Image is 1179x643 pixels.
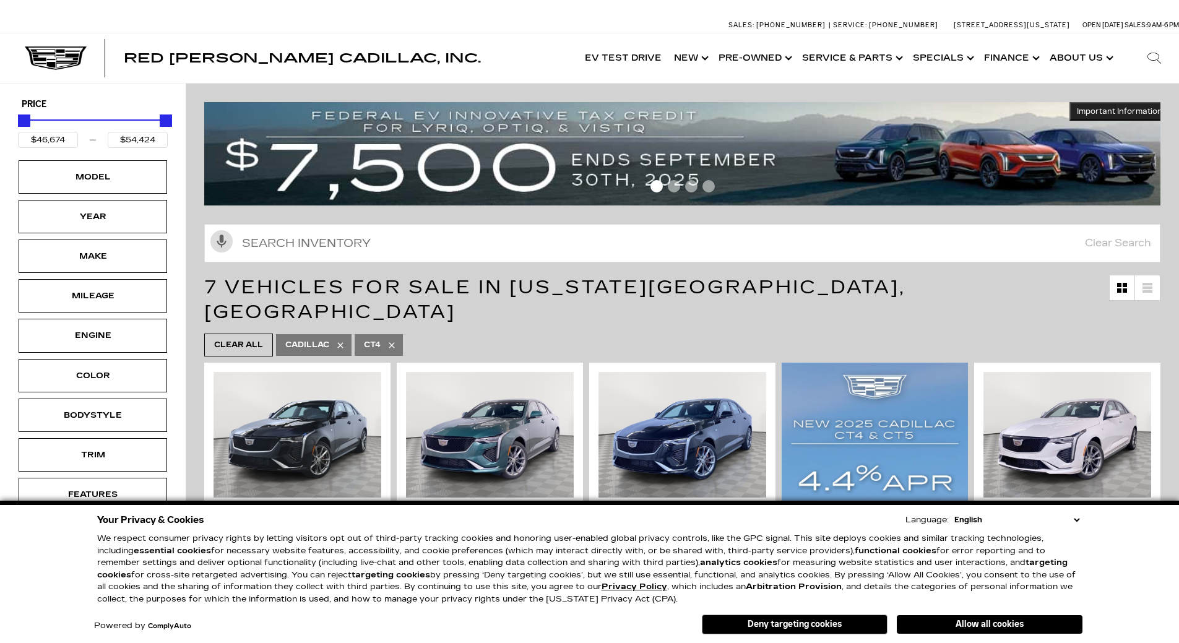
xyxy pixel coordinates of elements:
[702,615,887,634] button: Deny targeting cookies
[97,511,204,529] span: Your Privacy & Cookies
[62,408,124,422] div: Bodystyle
[214,372,381,498] img: 2024 Cadillac CT4 Sport
[19,200,167,233] div: YearYear
[19,240,167,273] div: MakeMake
[62,448,124,462] div: Trim
[124,51,481,66] span: Red [PERSON_NAME] Cadillac, Inc.
[204,224,1160,262] input: Search Inventory
[951,514,1082,526] select: Language Select
[19,399,167,432] div: BodystyleBodystyle
[18,110,168,148] div: Price
[62,329,124,342] div: Engine
[214,337,263,353] span: Clear All
[19,359,167,392] div: ColorColor
[579,33,668,83] a: EV Test Drive
[62,170,124,184] div: Model
[650,180,663,192] span: Go to slide 1
[746,582,842,592] strong: Arbitration Provision
[62,210,124,223] div: Year
[1069,102,1170,121] button: Important Information
[204,276,905,323] span: 7 Vehicles for Sale in [US_STATE][GEOGRAPHIC_DATA], [GEOGRAPHIC_DATA]
[19,478,167,511] div: FeaturesFeatures
[62,369,124,382] div: Color
[869,21,938,29] span: [PHONE_NUMBER]
[62,488,124,501] div: Features
[1043,33,1117,83] a: About Us
[712,33,796,83] a: Pre-Owned
[700,558,777,567] strong: analytics cookies
[1077,106,1162,116] span: Important Information
[905,516,949,524] div: Language:
[62,249,124,263] div: Make
[148,623,191,630] a: ComplyAuto
[907,33,978,83] a: Specials
[19,160,167,194] div: ModelModel
[829,22,941,28] a: Service: [PHONE_NUMBER]
[728,22,829,28] a: Sales: [PHONE_NUMBER]
[954,21,1070,29] a: [STREET_ADDRESS][US_STATE]
[1147,21,1179,29] span: 9 AM-6 PM
[62,289,124,303] div: Mileage
[25,46,87,70] img: Cadillac Dark Logo with Cadillac White Text
[668,33,712,83] a: New
[22,99,164,110] h5: Price
[668,180,680,192] span: Go to slide 2
[210,230,233,252] svg: Click to toggle on voice search
[204,102,1170,205] img: vrp-tax-ending-august-version
[756,21,826,29] span: [PHONE_NUMBER]
[855,546,936,556] strong: functional cookies
[352,570,430,580] strong: targeting cookies
[97,558,1068,580] strong: targeting cookies
[406,372,574,498] img: 2025 Cadillac CT4 Sport
[1125,21,1147,29] span: Sales:
[285,337,329,353] span: Cadillac
[685,180,697,192] span: Go to slide 3
[19,438,167,472] div: TrimTrim
[19,279,167,313] div: MileageMileage
[160,114,172,127] div: Maximum Price
[364,337,381,353] span: CT4
[18,114,30,127] div: Minimum Price
[983,372,1151,498] img: 2025 Cadillac CT4 Sport
[702,180,715,192] span: Go to slide 4
[97,533,1082,605] p: We respect consumer privacy rights by letting visitors opt out of third-party tracking cookies an...
[94,622,191,630] div: Powered by
[598,372,766,498] img: 2024 Cadillac CT4 Sport
[833,21,867,29] span: Service:
[796,33,907,83] a: Service & Parts
[19,319,167,352] div: EngineEngine
[124,52,481,64] a: Red [PERSON_NAME] Cadillac, Inc.
[108,132,168,148] input: Maximum
[602,582,667,592] a: Privacy Policy
[978,33,1043,83] a: Finance
[18,132,78,148] input: Minimum
[1082,21,1123,29] span: Open [DATE]
[134,546,211,556] strong: essential cookies
[728,21,754,29] span: Sales:
[897,615,1082,634] button: Allow all cookies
